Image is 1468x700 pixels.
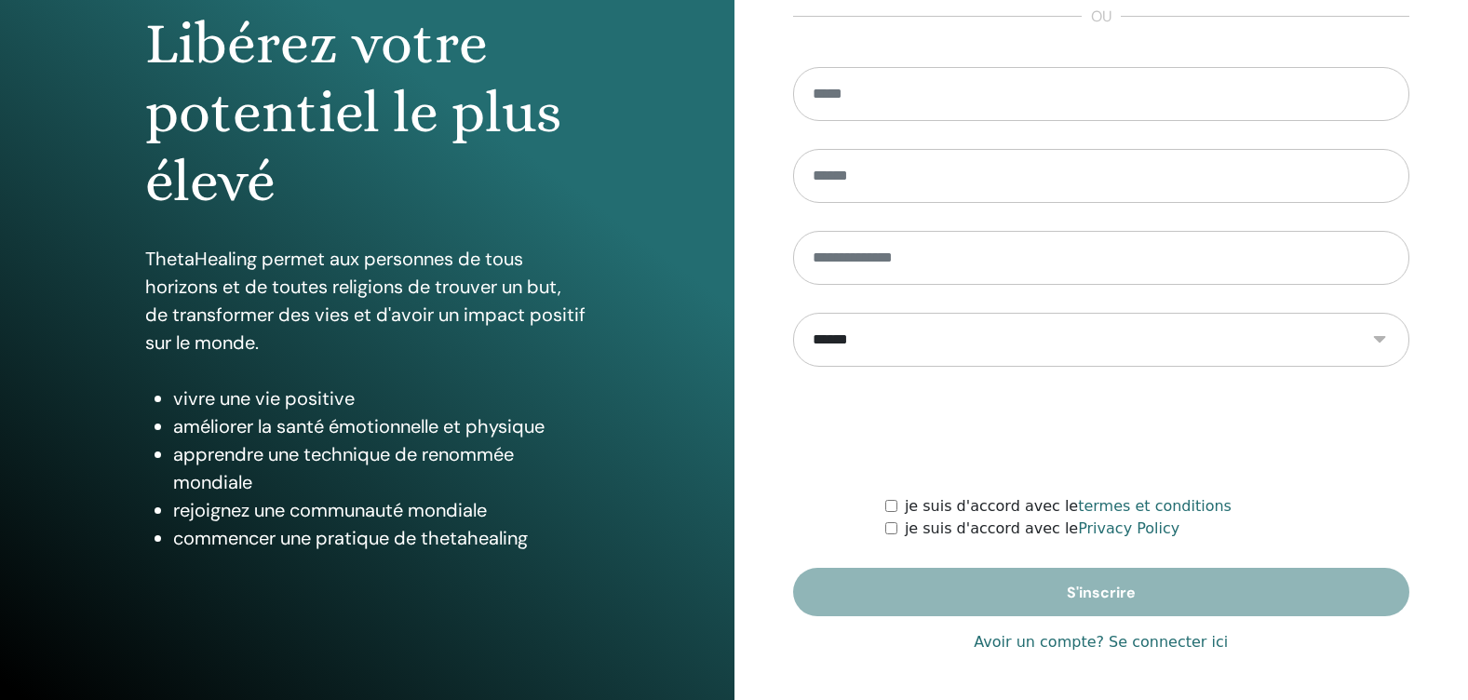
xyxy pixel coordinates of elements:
span: ou [1082,6,1121,28]
a: termes et conditions [1078,497,1232,515]
a: Avoir un compte? Se connecter ici [974,631,1228,653]
p: ThetaHealing permet aux personnes de tous horizons et de toutes religions de trouver un but, de t... [145,245,588,357]
h1: Libérez votre potentiel le plus élevé [145,9,588,217]
li: commencer une pratique de thetahealing [173,524,588,552]
iframe: reCAPTCHA [960,395,1243,467]
label: je suis d'accord avec le [905,495,1232,518]
li: améliorer la santé émotionnelle et physique [173,412,588,440]
li: rejoignez une communauté mondiale [173,496,588,524]
li: vivre une vie positive [173,384,588,412]
a: Privacy Policy [1078,519,1179,537]
label: je suis d'accord avec le [905,518,1179,540]
li: apprendre une technique de renommée mondiale [173,440,588,496]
